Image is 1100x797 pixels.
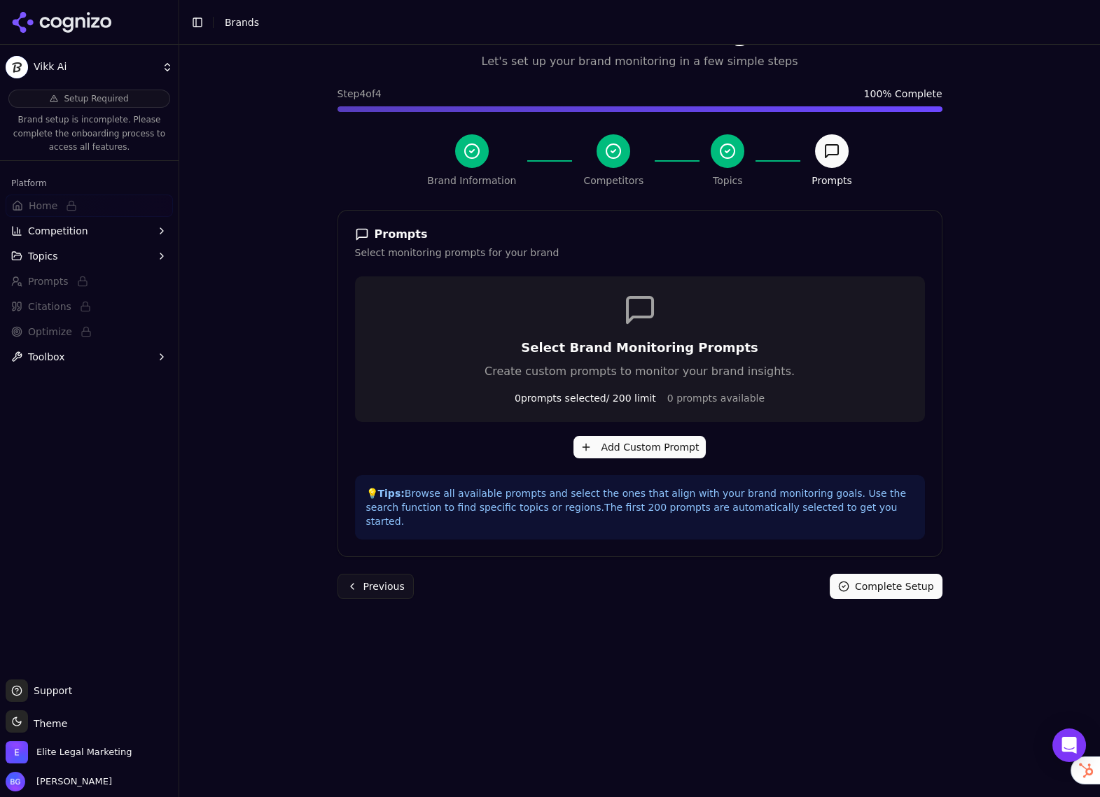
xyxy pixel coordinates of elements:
[28,299,71,313] span: Citations
[28,224,88,238] span: Competition
[337,574,414,599] button: Previous
[6,741,28,763] img: Elite Legal Marketing
[28,684,72,698] span: Support
[372,338,908,358] h3: Select Brand Monitoring Prompts
[583,174,643,188] div: Competitors
[830,574,942,599] button: Complete Setup
[667,391,765,405] span: 0 prompts available
[864,87,942,101] span: 100 % Complete
[31,775,112,788] span: [PERSON_NAME]
[427,174,516,188] div: Brand Information
[28,249,58,263] span: Topics
[378,488,405,499] strong: Tips:
[1052,728,1086,762] div: Open Intercom Messenger
[372,363,908,380] p: Create custom prompts to monitor your brand insights.
[225,15,259,29] nav: breadcrumb
[8,113,170,155] p: Brand setup is incomplete. Please complete the onboarding process to access all features.
[64,93,128,104] span: Setup Required
[355,246,925,260] div: Select monitoring prompts for your brand
[225,17,259,28] span: Brands
[366,486,914,528] p: 💡 Browse all available prompts and select the ones that align with your brand monitoring goals. U...
[6,56,28,78] img: Vikk Ai
[6,772,112,791] button: Open user button
[812,174,852,188] div: Prompts
[6,346,173,368] button: Toolbox
[28,325,72,339] span: Optimize
[515,391,656,405] span: 0 prompts selected / 200 limit
[28,274,69,288] span: Prompts
[337,53,942,70] p: Let's set up your brand monitoring in a few simple steps
[573,436,706,458] button: Add Custom Prompt
[29,199,57,213] span: Home
[36,746,132,759] span: Elite Legal Marketing
[6,172,173,195] div: Platform
[6,245,173,267] button: Topics
[355,227,925,241] div: Prompts
[6,220,173,242] button: Competition
[6,741,132,763] button: Open organization switcher
[6,772,25,791] img: Brian Gomez
[713,174,743,188] div: Topics
[337,87,382,101] span: Step 4 of 4
[28,718,67,729] span: Theme
[28,350,65,364] span: Toolbox
[34,61,156,73] span: Vikk Ai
